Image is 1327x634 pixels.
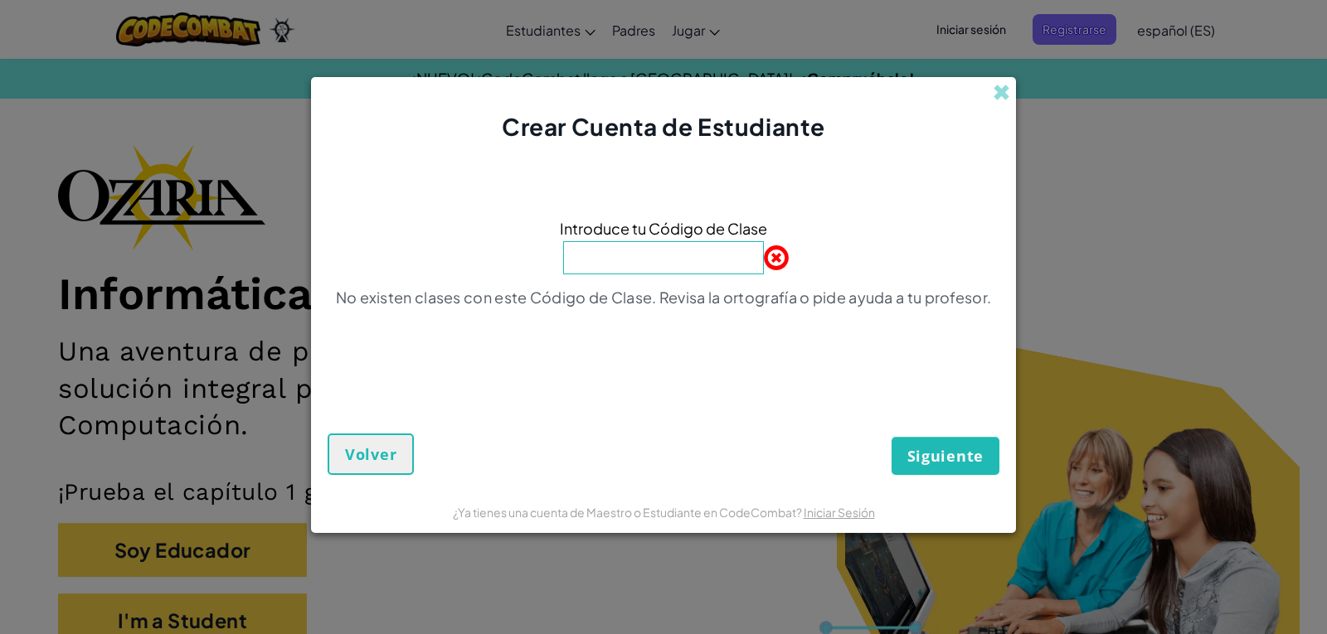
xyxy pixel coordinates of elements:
span: Introduce tu Código de Clase [560,216,767,240]
span: Siguiente [907,446,984,466]
button: Volver [328,433,414,475]
p: No existen clases con este Código de Clase. Revisa la ortografía o pide ayuda a tu profesor. [336,288,992,307]
span: Volver [345,444,396,464]
button: Siguiente [892,437,999,475]
span: ¿Ya tienes una cuenta de Maestro o Estudiante en CodeCombat? [453,505,804,520]
a: Iniciar Sesión [804,505,875,520]
span: Crear Cuenta de Estudiante [502,112,825,141]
